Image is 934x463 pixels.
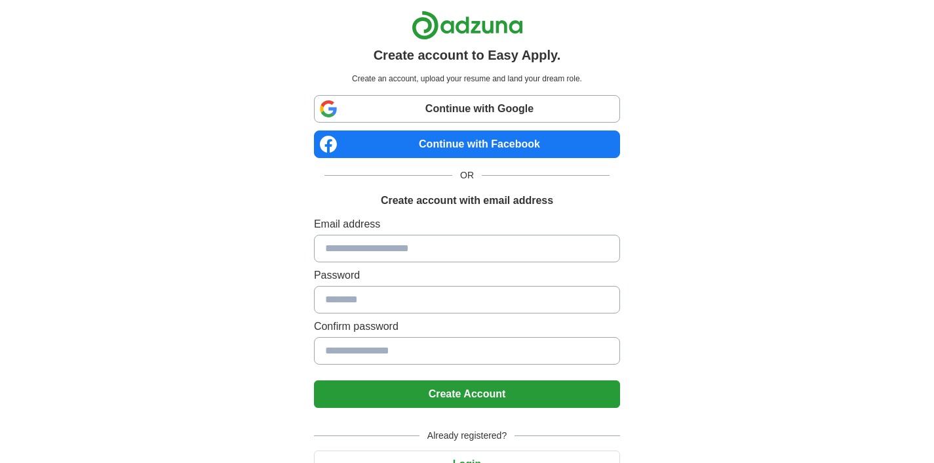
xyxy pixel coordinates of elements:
button: Create Account [314,380,620,408]
p: Create an account, upload your resume and land your dream role. [317,73,617,85]
span: Already registered? [419,429,515,443]
a: Continue with Google [314,95,620,123]
span: OR [452,169,482,182]
label: Email address [314,216,620,232]
h1: Create account with email address [381,193,553,209]
a: Continue with Facebook [314,131,620,158]
h1: Create account to Easy Apply. [374,45,561,65]
label: Password [314,268,620,283]
label: Confirm password [314,319,620,334]
img: Adzuna logo [412,10,523,40]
